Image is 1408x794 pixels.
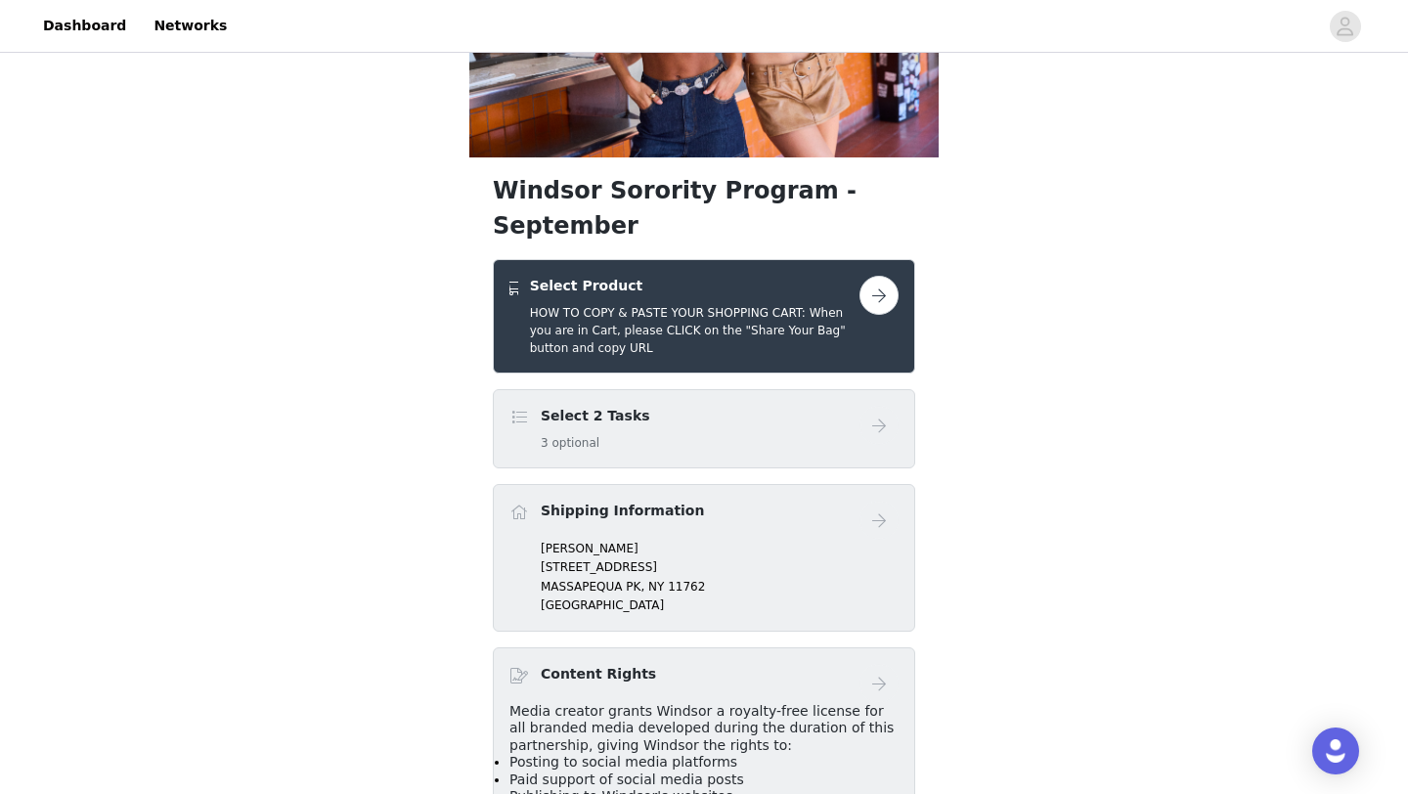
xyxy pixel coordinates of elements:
span: Paid support of social media posts [509,772,744,787]
h4: Content Rights [541,664,656,684]
div: avatar [1336,11,1354,42]
div: Shipping Information [493,484,915,632]
div: Select Product [493,259,915,374]
span: Media creator grants Windsor a royalty-free license for all branded media developed during the du... [509,703,894,753]
p: [STREET_ADDRESS] [541,558,899,576]
h4: Shipping Information [541,501,704,521]
span: Posting to social media platforms [509,754,737,770]
p: [PERSON_NAME] [541,540,899,557]
p: [GEOGRAPHIC_DATA] [541,596,899,614]
a: Networks [142,4,239,48]
span: NY [648,580,664,594]
h1: Windsor Sorority Program - September [493,173,915,243]
h4: Select Product [530,276,859,296]
div: Open Intercom Messenger [1312,728,1359,774]
a: Dashboard [31,4,138,48]
h4: Select 2 Tasks [541,406,650,426]
span: 11762 [668,580,705,594]
div: Select 2 Tasks [493,389,915,468]
h5: HOW TO COPY & PASTE YOUR SHOPPING CART: When you are in Cart, please CLICK on the "Share Your Bag... [530,304,859,357]
h5: 3 optional [541,434,650,452]
span: MASSAPEQUA PK, [541,580,644,594]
